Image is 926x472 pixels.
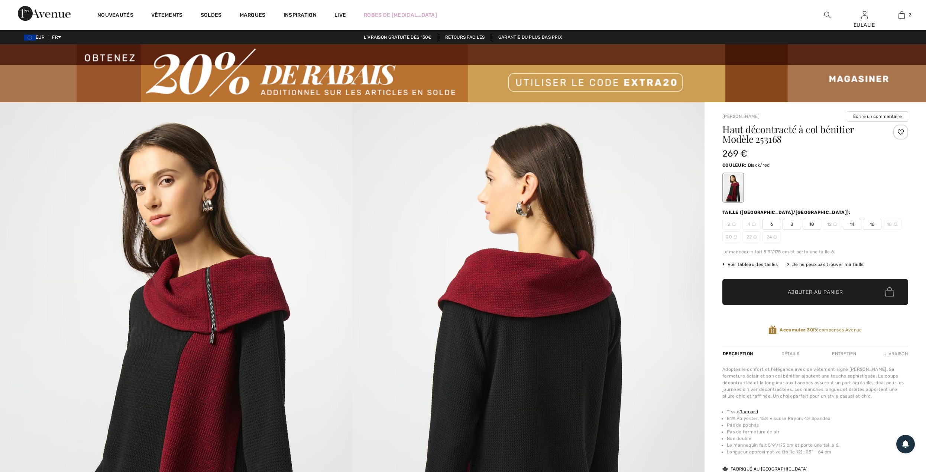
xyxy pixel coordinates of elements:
[24,35,48,40] span: EUR
[773,235,777,239] img: ring-m.svg
[883,219,901,230] span: 18
[722,366,908,399] div: Adoptez le confort et l'élégance avec ce vêtement signé [PERSON_NAME]. Sa fermeture éclair et son...
[780,327,813,333] strong: Accumulez 30
[201,12,222,20] a: Soldes
[18,6,71,21] img: 1ère Avenue
[787,261,864,268] div: Je ne peux pas trouver ma taille
[833,222,837,226] img: ring-m.svg
[727,435,908,442] li: Non doublé
[763,231,781,243] span: 24
[885,287,894,297] img: Bag.svg
[151,12,183,20] a: Vêtements
[783,219,801,230] span: 8
[358,35,438,40] a: Livraison gratuite dès 130€
[823,219,841,230] span: 12
[846,21,883,29] div: EULALIE
[723,174,743,202] div: Black/red
[722,125,877,144] h1: Haut décontracté à col bénitier Modèle 253168
[727,449,908,455] li: Longueur approximative (taille 12) : 25" - 64 cm
[734,235,737,239] img: ring-m.svg
[240,12,266,20] a: Marques
[727,442,908,449] li: Le mannequin fait 5'9"/175 cm et porte une taille 6.
[763,219,781,230] span: 6
[752,222,756,226] img: ring-m.svg
[722,209,852,216] div: Taille ([GEOGRAPHIC_DATA]/[GEOGRAPHIC_DATA]):
[753,235,757,239] img: ring-m.svg
[722,114,760,119] a: [PERSON_NAME]
[826,347,862,360] div: Entretien
[861,11,868,18] a: Se connecter
[883,347,908,360] div: Livraison
[722,163,746,168] span: Couleur:
[742,231,761,243] span: 22
[847,111,908,122] button: Écrire un commentaire
[824,10,831,19] img: recherche
[863,219,881,230] span: 16
[722,231,741,243] span: 20
[732,222,736,226] img: ring-m.svg
[803,219,821,230] span: 10
[722,248,908,255] div: Le mannequin fait 5'9"/175 cm et porte une taille 6.
[52,35,61,40] span: FR
[909,12,911,18] span: 2
[748,163,770,168] span: Black/red
[722,261,778,268] span: Voir tableau des tailles
[284,12,317,20] span: Inspiration
[899,10,905,19] img: Mon panier
[739,409,758,414] a: Jaquard
[780,327,862,333] span: Récompenses Avenue
[727,428,908,435] li: Pas de fermeture éclair
[97,12,133,20] a: Nouveautés
[861,10,868,19] img: Mes infos
[439,35,491,40] a: Retours faciles
[722,219,741,230] span: 2
[894,222,897,226] img: ring-m.svg
[492,35,569,40] a: Garantie du plus bas prix
[364,11,437,19] a: Robes de [MEDICAL_DATA]
[775,347,806,360] div: Détails
[742,219,761,230] span: 4
[788,288,843,296] span: Ajouter au panier
[334,11,346,19] a: Live
[722,148,748,159] span: 269 €
[727,422,908,428] li: Pas de poches
[883,10,920,19] a: 2
[722,279,908,305] button: Ajouter au panier
[843,219,861,230] span: 14
[727,408,908,415] li: Tissu:
[727,415,908,422] li: 81% Polyester, 15% Viscose Rayon, 4% Spandex
[768,325,777,335] img: Récompenses Avenue
[24,35,36,41] img: Euro
[722,347,755,360] div: Description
